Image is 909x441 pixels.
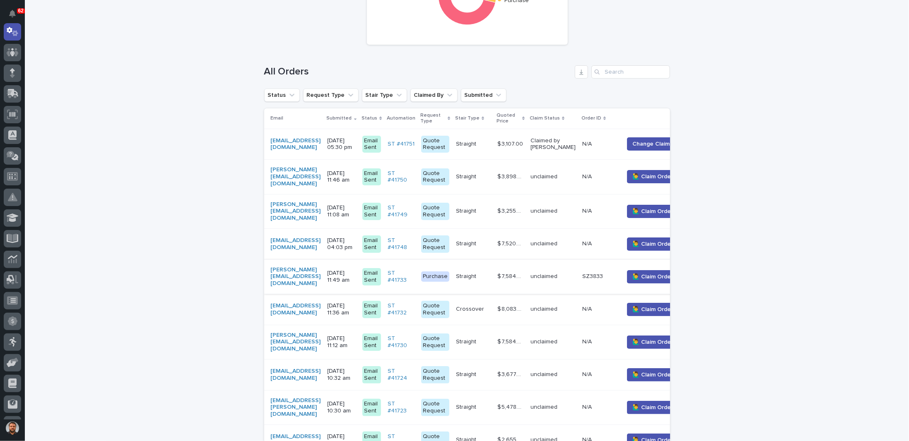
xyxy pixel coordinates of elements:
[328,368,356,382] p: [DATE] 10:32 am
[271,368,321,382] a: [EMAIL_ADDRESS][DOMAIN_NAME]
[497,369,526,378] p: $ 3,677.00
[327,114,352,123] p: Submitted
[456,271,478,280] p: Straight
[632,403,673,412] span: 🙋‍♂️ Claim Order
[328,270,356,284] p: [DATE] 11:49 am
[328,204,356,218] p: [DATE] 11:08 am
[582,239,593,247] p: N/A
[362,301,381,318] div: Email Sent
[530,273,576,280] p: unclaimed
[582,304,593,313] p: N/A
[420,111,446,126] p: Request Type
[388,170,415,184] a: ST #41750
[264,194,694,228] tr: [PERSON_NAME][EMAIL_ADDRESS][DOMAIN_NAME] [DATE] 11:08 amEmail SentST #41749 Quote RequestStraigh...
[421,271,449,282] div: Purchase
[530,137,576,151] p: Claimed by [PERSON_NAME]
[264,259,694,294] tr: [PERSON_NAME][EMAIL_ADDRESS][DOMAIN_NAME] [DATE] 11:49 amEmail SentST #41733 PurchaseStraightStra...
[328,170,356,184] p: [DATE] 11:46 am
[388,237,415,251] a: ST #41748
[362,89,407,102] button: Stair Type
[328,237,356,251] p: [DATE] 04:03 pm
[581,114,601,123] p: Order ID
[456,304,486,313] p: Crossover
[271,166,321,187] a: [PERSON_NAME][EMAIL_ADDRESS][DOMAIN_NAME]
[271,397,321,418] a: [EMAIL_ADDRESS][PERSON_NAME][DOMAIN_NAME]
[456,172,478,180] p: Straight
[387,114,415,123] p: Automation
[582,172,593,180] p: N/A
[627,303,678,316] button: 🙋‍♂️ Claim Order
[388,270,415,284] a: ST #41733
[271,201,321,222] a: [PERSON_NAME][EMAIL_ADDRESS][DOMAIN_NAME]
[497,206,526,215] p: $ 3,255.00
[627,205,678,218] button: 🙋‍♂️ Claim Order
[582,337,593,345] p: N/A
[421,203,449,220] div: Quote Request
[328,137,356,151] p: [DATE] 05:30 pm
[456,139,478,148] p: Straight
[530,404,576,411] p: unclaimed
[264,129,694,160] tr: [EMAIL_ADDRESS][DOMAIN_NAME] [DATE] 05:30 pmEmail SentST #41751 Quote RequestStraightStraight $ 3...
[421,136,449,153] div: Quote Request
[627,270,678,283] button: 🙋‍♂️ Claim Order
[421,399,449,416] div: Quote Request
[4,5,21,22] button: Notifications
[18,8,24,14] p: 62
[388,204,415,218] a: ST #41749
[632,338,673,346] span: 🙋‍♂️ Claim Order
[497,172,526,180] p: $ 3,898.00
[497,304,526,313] p: $ 8,083.00
[497,402,526,411] p: $ 5,478.00
[497,111,520,126] p: Quoted Price
[271,332,321,352] a: [PERSON_NAME][EMAIL_ADDRESS][DOMAIN_NAME]
[362,203,381,220] div: Email Sent
[530,371,576,378] p: unclaimed
[627,170,678,183] button: 🙋‍♂️ Claim Order
[530,208,576,215] p: unclaimed
[388,335,415,349] a: ST #41730
[530,338,576,345] p: unclaimed
[627,401,678,414] button: 🙋‍♂️ Claim Order
[632,371,673,379] span: 🙋‍♂️ Claim Order
[582,402,593,411] p: N/A
[264,160,694,194] tr: [PERSON_NAME][EMAIL_ADDRESS][DOMAIN_NAME] [DATE] 11:46 amEmail SentST #41750 Quote RequestStraigh...
[362,366,381,383] div: Email Sent
[461,89,506,102] button: Submitted
[271,302,321,316] a: [EMAIL_ADDRESS][DOMAIN_NAME]
[627,336,678,349] button: 🙋‍♂️ Claim Order
[591,65,670,79] input: Search
[582,271,605,280] p: SZ3833
[362,136,381,153] div: Email Sent
[328,302,356,316] p: [DATE] 11:36 am
[421,366,449,383] div: Quote Request
[530,114,560,123] p: Claim Status
[456,369,478,378] p: Straight
[455,114,480,123] p: Stair Type
[264,390,694,424] tr: [EMAIL_ADDRESS][PERSON_NAME][DOMAIN_NAME] [DATE] 10:30 amEmail SentST #41723 Quote RequestStraigh...
[497,139,525,148] p: $ 3,107.00
[388,400,415,415] a: ST #41723
[328,335,356,349] p: [DATE] 11:12 am
[271,237,321,251] a: [EMAIL_ADDRESS][DOMAIN_NAME]
[388,302,415,316] a: ST #41732
[271,266,321,287] a: [PERSON_NAME][EMAIL_ADDRESS][DOMAIN_NAME]
[10,10,21,23] div: Notifications62
[627,137,681,151] button: Change Claimer
[456,402,478,411] p: Straight
[264,66,571,78] h1: All Orders
[4,419,21,437] button: users-avatar
[632,173,673,181] span: 🙋‍♂️ Claim Order
[362,333,381,351] div: Email Sent
[632,207,673,216] span: 🙋‍♂️ Claim Order
[632,305,673,314] span: 🙋‍♂️ Claim Order
[530,173,576,180] p: unclaimed
[362,168,381,186] div: Email Sent
[530,240,576,247] p: unclaimed
[456,337,478,345] p: Straight
[421,168,449,186] div: Quote Request
[264,325,694,359] tr: [PERSON_NAME][EMAIL_ADDRESS][DOMAIN_NAME] [DATE] 11:12 amEmail SentST #41730 Quote RequestStraigh...
[362,235,381,253] div: Email Sent
[421,235,449,253] div: Quote Request
[497,239,526,247] p: $ 7,520.00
